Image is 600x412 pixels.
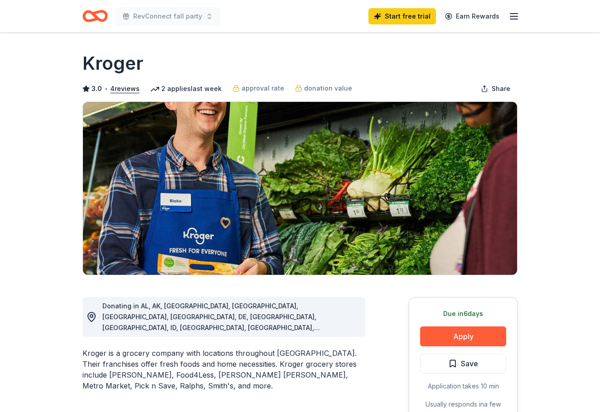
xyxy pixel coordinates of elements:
[82,51,143,76] h1: Kroger
[492,83,510,94] span: Share
[133,11,202,22] span: RevConnect fall party
[92,83,102,94] span: 3.0
[295,83,352,94] a: donation value
[82,5,108,27] a: Home
[440,8,505,24] a: Earn Rewards
[420,381,506,392] div: Application takes 10 min
[368,8,436,24] a: Start free trial
[82,348,365,391] div: Kroger is a grocery company with locations throughout [GEOGRAPHIC_DATA]. Their franchises offer f...
[115,7,220,25] button: RevConnect fall party
[105,85,108,92] span: •
[232,83,284,94] a: approval rate
[461,358,478,369] span: Save
[110,83,140,94] button: 4reviews
[304,83,352,94] span: donation value
[83,102,517,275] img: Image for Kroger
[474,80,518,98] button: Share
[242,83,284,94] span: approval rate
[150,83,222,94] div: 2 applies last week
[420,308,506,319] div: Due in 6 days
[420,354,506,374] button: Save
[420,326,506,346] button: Apply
